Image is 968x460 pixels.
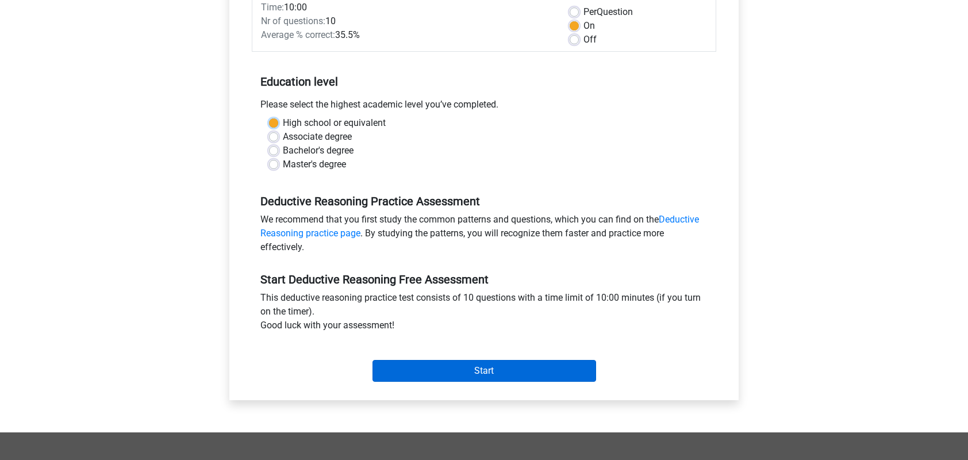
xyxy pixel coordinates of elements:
[583,5,633,19] label: Question
[252,14,561,28] div: 10
[261,16,325,26] span: Nr of questions:
[261,2,284,13] span: Time:
[260,194,708,208] h5: Deductive Reasoning Practice Assessment
[252,213,716,259] div: We recommend that you first study the common patterns and questions, which you can find on the . ...
[583,6,597,17] span: Per
[283,144,354,158] label: Bachelor's degree
[372,360,596,382] input: Start
[261,29,335,40] span: Average % correct:
[583,19,595,33] label: On
[252,28,561,42] div: 35.5%
[283,158,346,171] label: Master's degree
[260,70,708,93] h5: Education level
[252,1,561,14] div: 10:00
[283,116,386,130] label: High school or equivalent
[583,33,597,47] label: Off
[283,130,352,144] label: Associate degree
[252,98,716,116] div: Please select the highest academic level you’ve completed.
[260,273,708,286] h5: Start Deductive Reasoning Free Assessment
[252,291,716,337] div: This deductive reasoning practice test consists of 10 questions with a time limit of 10:00 minute...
